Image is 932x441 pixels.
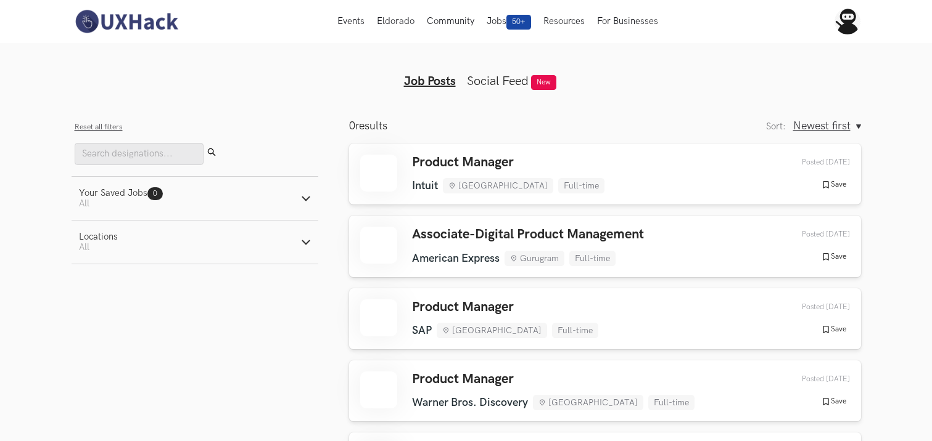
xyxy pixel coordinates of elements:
a: Associate-Digital Product Management American Express Gurugram Full-time Posted [DATE] Save [349,216,861,277]
button: Your Saved Jobs0 All [72,177,318,220]
button: Save [817,179,850,190]
li: Warner Bros. Discovery [412,396,528,409]
input: Search [75,143,204,165]
button: LocationsAll [72,220,318,264]
ul: Tabs Interface [229,54,703,89]
li: Full-time [558,178,604,193]
div: 27th Sep [773,374,850,384]
li: Gurugram [505,251,564,266]
p: results [349,119,387,132]
a: Product Manager Warner Bros. Discovery [GEOGRAPHIC_DATA] Full-time Posted [DATE] Save [349,360,861,421]
div: 27th Sep [773,230,850,239]
img: Your profile pic [835,9,860,34]
span: Newest first [793,119,851,132]
button: Newest first, Sort: [793,119,861,132]
li: Full-time [569,251,616,266]
h3: Associate-Digital Product Management [412,227,644,243]
a: Job Posts [404,74,456,89]
li: Full-time [648,395,695,410]
button: Save [817,324,850,335]
h3: Product Manager [412,299,598,315]
div: 27th Sep [773,302,850,312]
li: Full-time [552,323,598,338]
h3: Product Manager [412,155,604,171]
li: American Express [412,252,500,265]
span: 50+ [506,15,531,30]
a: Product Manager SAP [GEOGRAPHIC_DATA] Full-time Posted [DATE] Save [349,288,861,349]
a: Social Feed [467,74,529,89]
h3: Product Manager [412,371,695,387]
span: All [79,242,89,253]
div: 27th Sep [773,158,850,167]
span: All [79,198,89,209]
div: Locations [79,232,118,242]
span: 0 [153,189,157,198]
a: Product Manager Intuit [GEOGRAPHIC_DATA] Full-time Posted [DATE] Save [349,144,861,204]
div: Your Saved Jobs [79,188,163,198]
li: [GEOGRAPHIC_DATA] [443,178,553,193]
button: Save [817,251,850,262]
button: Reset all filters [75,123,123,132]
li: SAP [412,324,432,337]
li: [GEOGRAPHIC_DATA] [533,395,643,410]
span: New [531,75,556,90]
img: UXHack-logo.png [72,9,181,34]
li: [GEOGRAPHIC_DATA] [437,323,547,338]
li: Intuit [412,179,438,192]
span: 0 [349,119,355,132]
label: Sort: [766,121,786,132]
button: Save [817,396,850,407]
